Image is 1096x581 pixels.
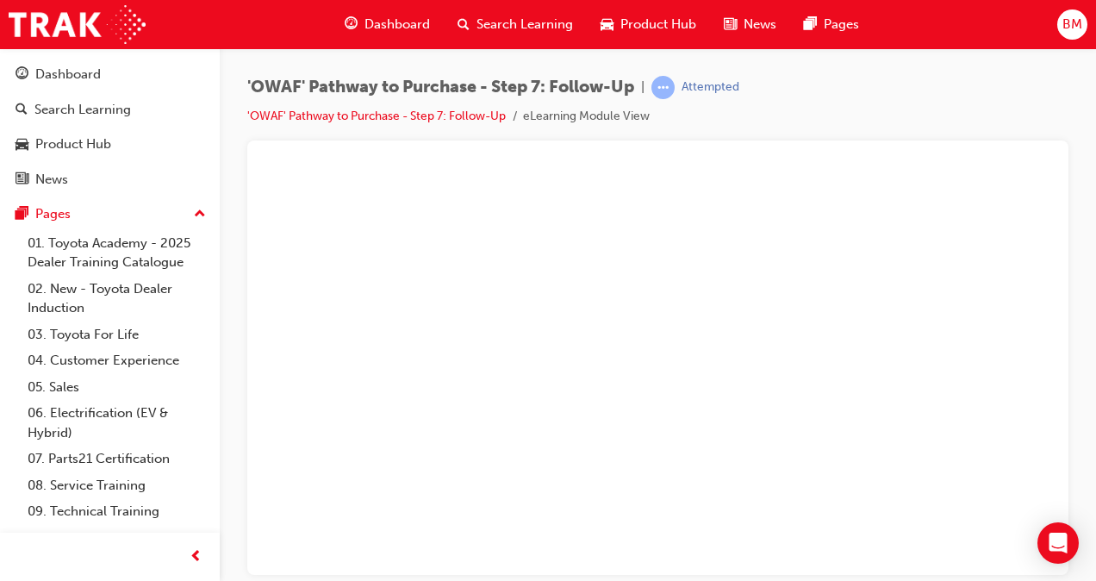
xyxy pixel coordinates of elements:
div: Product Hub [35,134,111,154]
span: Dashboard [364,15,430,34]
a: guage-iconDashboard [331,7,444,42]
div: Dashboard [35,65,101,84]
div: News [35,170,68,190]
span: car-icon [601,14,613,35]
a: car-iconProduct Hub [587,7,710,42]
a: Dashboard [7,59,213,91]
a: 06. Electrification (EV & Hybrid) [21,400,213,446]
a: search-iconSearch Learning [444,7,587,42]
span: Product Hub [620,15,696,34]
span: Search Learning [476,15,573,34]
span: | [641,78,645,97]
span: search-icon [16,103,28,118]
a: 'OWAF' Pathway to Purchase - Step 7: Follow-Up [247,109,506,123]
a: 09. Technical Training [21,498,213,525]
button: DashboardSearch LearningProduct HubNews [7,55,213,198]
a: 04. Customer Experience [21,347,213,374]
a: 03. Toyota For Life [21,322,213,348]
span: up-icon [194,203,206,226]
a: news-iconNews [710,7,790,42]
a: News [7,164,213,196]
span: guage-icon [345,14,358,35]
a: Search Learning [7,94,213,126]
a: Product Hub [7,128,213,160]
span: 'OWAF' Pathway to Purchase - Step 7: Follow-Up [247,78,634,97]
span: pages-icon [804,14,817,35]
div: Open Intercom Messenger [1037,522,1079,564]
span: guage-icon [16,67,28,83]
span: car-icon [16,137,28,153]
button: Pages [7,198,213,230]
li: eLearning Module View [523,107,650,127]
span: pages-icon [16,207,28,222]
img: Trak [9,5,146,44]
a: 05. Sales [21,374,213,401]
span: news-icon [724,14,737,35]
div: Attempted [682,79,739,96]
button: BM [1057,9,1087,40]
a: 02. New - Toyota Dealer Induction [21,276,213,322]
div: Search Learning [34,100,131,120]
a: 08. Service Training [21,472,213,499]
div: Pages [35,204,71,224]
span: learningRecordVerb_ATTEMPT-icon [651,76,675,99]
a: pages-iconPages [790,7,873,42]
a: 10. TUNE Rev-Up Training [21,525,213,552]
span: prev-icon [190,547,202,568]
span: news-icon [16,172,28,188]
span: News [744,15,776,34]
span: Pages [824,15,859,34]
span: BM [1062,15,1082,34]
a: 01. Toyota Academy - 2025 Dealer Training Catalogue [21,230,213,276]
span: search-icon [458,14,470,35]
a: 07. Parts21 Certification [21,446,213,472]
